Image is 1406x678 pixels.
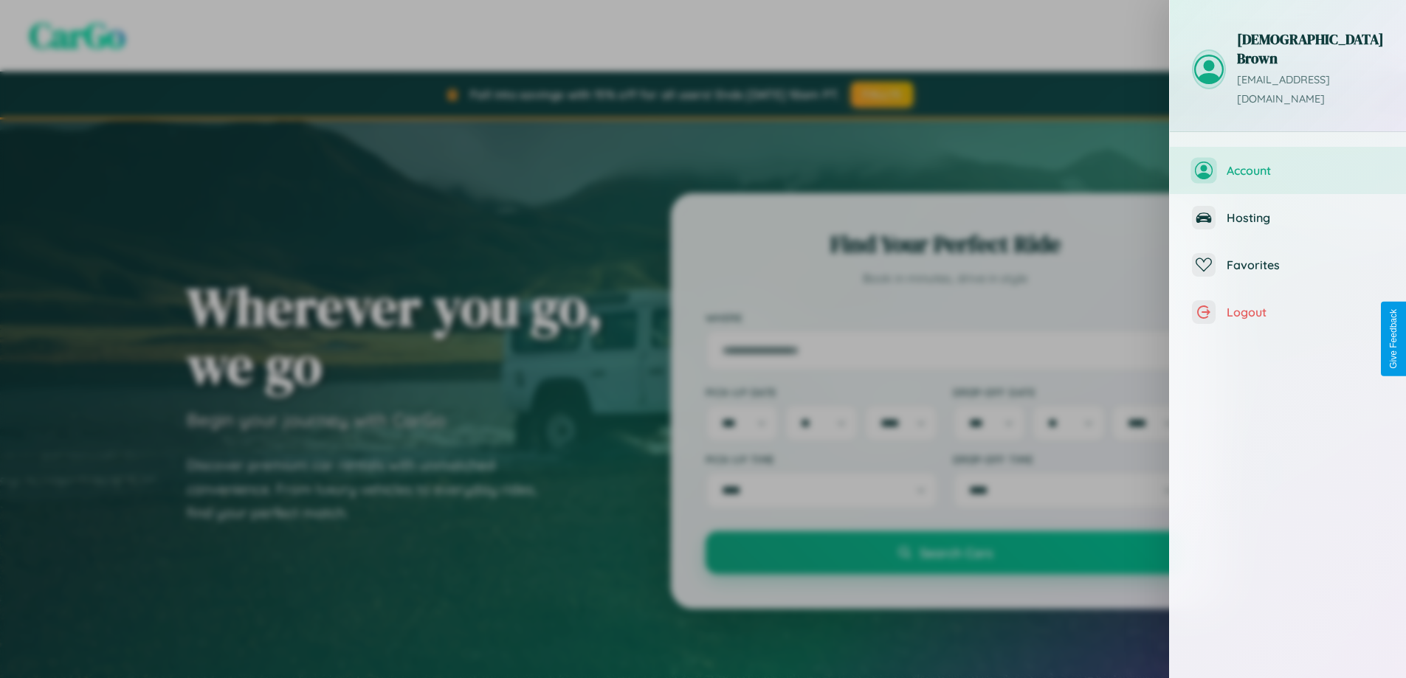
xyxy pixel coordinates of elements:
[1388,309,1399,369] div: Give Feedback
[1170,147,1406,194] button: Account
[1227,210,1384,225] span: Hosting
[1170,241,1406,288] button: Favorites
[1227,305,1384,319] span: Logout
[1237,30,1384,68] h3: [DEMOGRAPHIC_DATA] Brown
[1227,257,1384,272] span: Favorites
[1170,194,1406,241] button: Hosting
[1170,288,1406,336] button: Logout
[1227,163,1384,178] span: Account
[1237,71,1384,109] p: [EMAIL_ADDRESS][DOMAIN_NAME]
